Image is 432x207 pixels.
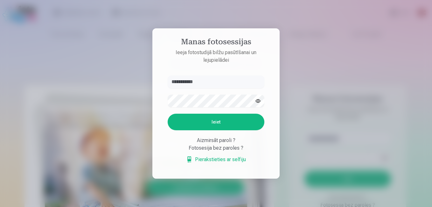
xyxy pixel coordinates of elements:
h4: Manas fotosessijas [161,37,271,49]
div: Aizmirsāt paroli ? [168,137,264,144]
button: Ieiet [168,114,264,130]
div: Fotosesija bez paroles ? [168,144,264,152]
a: Pierakstieties ar selfiju [186,156,246,163]
p: Ieeja fotostudijā bilžu pasūtīšanai un lejupielādei [161,49,271,64]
